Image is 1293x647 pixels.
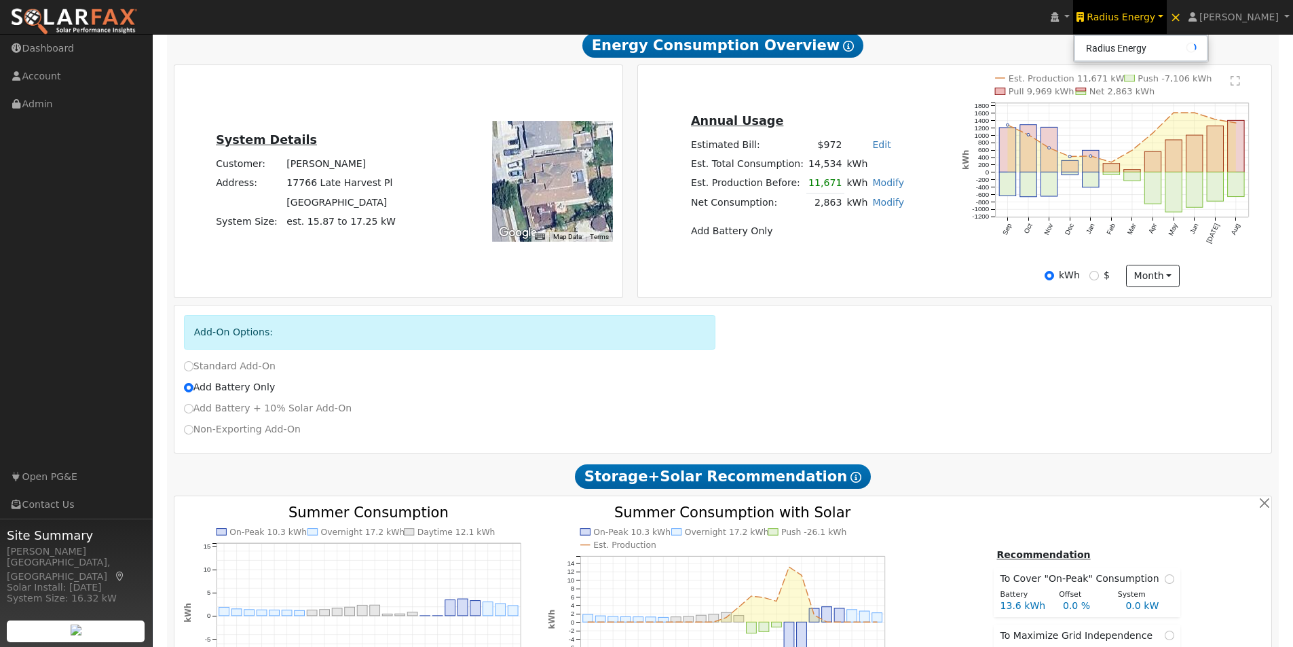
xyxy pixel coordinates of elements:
rect: onclick="" [1062,160,1078,172]
rect: onclick="" [872,613,882,623]
span: Energy Consumption Overview [582,33,863,58]
text: -400 [976,183,990,190]
rect: onclick="" [1124,169,1140,172]
rect: onclick="" [734,616,744,623]
text: -200 [976,176,990,183]
text: Push -7,106 kWh [1138,73,1212,83]
rect: onclick="" [847,610,857,622]
div: [PERSON_NAME] [7,544,145,559]
text: Aug [1230,222,1241,236]
text: Feb [1105,221,1117,235]
rect: onclick="" [1020,172,1036,196]
input: Add Battery Only [184,383,193,392]
text: Summer Consumption [288,504,449,521]
text: 1000 [975,131,990,138]
span: [PERSON_NAME] [1199,12,1279,22]
input: Non-Exporting Add-On [184,425,193,435]
circle: onclick="" [800,574,803,576]
circle: onclick="" [612,621,615,623]
text: Sep [1001,221,1013,236]
text: Est. Production 11,671 kWh [1009,73,1130,83]
rect: onclick="" [231,609,242,616]
rect: onclick="" [646,617,656,622]
span: est. 15.87 to 17.25 kW [286,216,396,227]
text: On-Peak 10.3 kWh [593,528,671,537]
rect: onclick="" [1103,172,1119,174]
rect: onclick="" [332,608,342,616]
text: Net 2,863 kWh [1089,86,1155,96]
text: Nov [1043,222,1054,236]
button: Keyboard shortcuts [535,232,544,242]
rect: onclick="" [671,617,681,623]
text: Oct [1023,222,1034,235]
u: Recommendation [996,549,1090,560]
span: To Cover "On-Peak" Consumption [1000,572,1164,586]
rect: onclick="" [357,606,367,616]
a: Edit [872,139,891,150]
rect: onclick="" [1124,172,1140,181]
rect: onclick="" [269,610,279,616]
circle: onclick="" [825,621,828,623]
circle: onclick="" [675,621,677,623]
circle: onclick="" [876,621,878,623]
circle: onclick="" [763,596,766,599]
text: Daytime 12.1 kWh [417,528,495,537]
rect: onclick="" [595,616,605,622]
rect: onclick="" [1041,172,1057,196]
circle: onclick="" [1152,132,1155,134]
td: Add Battery Only [688,222,906,241]
label: Non-Exporting Add-On [184,422,301,437]
text: 15 [203,542,210,550]
div: System [1110,589,1169,601]
text: Apr [1147,221,1159,234]
rect: onclick="" [457,599,468,616]
rect: onclick="" [382,614,392,616]
div: System Size: 16.32 kW [7,591,145,606]
a: Map [114,571,126,582]
circle: onclick="" [662,621,665,623]
td: [GEOGRAPHIC_DATA] [284,193,398,212]
text:  [1231,75,1240,86]
rect: onclick="" [747,622,757,633]
td: 11,671 [806,173,844,193]
circle: onclick="" [813,614,816,616]
rect: onclick="" [257,610,267,616]
label: Standard Add-On [184,359,276,373]
rect: onclick="" [1228,120,1244,172]
circle: onclick="" [713,621,715,623]
circle: onclick="" [850,621,853,623]
text: On-Peak 10.3 kWh [229,528,307,537]
label: Add Battery Only [184,380,276,394]
rect: onclick="" [772,622,782,627]
td: Address: [214,174,284,193]
circle: onclick="" [1048,146,1051,149]
text: 5 [207,589,210,596]
rect: onclick="" [1083,172,1099,187]
td: $972 [806,135,844,154]
rect: onclick="" [709,614,719,622]
rect: onclick="" [608,616,618,622]
text: 0 [986,168,990,176]
span: Radius Energy [1087,12,1155,22]
td: 17766 Late Harvest Pl [284,174,398,193]
rect: onclick="" [1186,172,1203,207]
rect: onclick="" [1103,163,1119,172]
rect: onclick="" [1186,135,1203,172]
input: Add Battery + 10% Solar Add-On [184,404,193,413]
rect: onclick="" [244,610,254,616]
circle: onclick="" [599,621,602,623]
text: -1200 [972,212,990,220]
text: 1400 [975,116,990,124]
text: Overnight 17.2 kWh [685,528,769,537]
circle: onclick="" [1007,124,1009,126]
text: Mar [1126,221,1138,236]
span: × [1170,9,1182,25]
rect: onclick="" [822,607,832,622]
rect: onclick="" [633,617,643,623]
text: 6 [571,593,574,601]
rect: onclick="" [583,614,593,622]
rect: onclick="" [1041,127,1057,172]
rect: onclick="" [999,172,1015,196]
td: kWh [844,154,907,173]
text: 1200 [975,124,990,131]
